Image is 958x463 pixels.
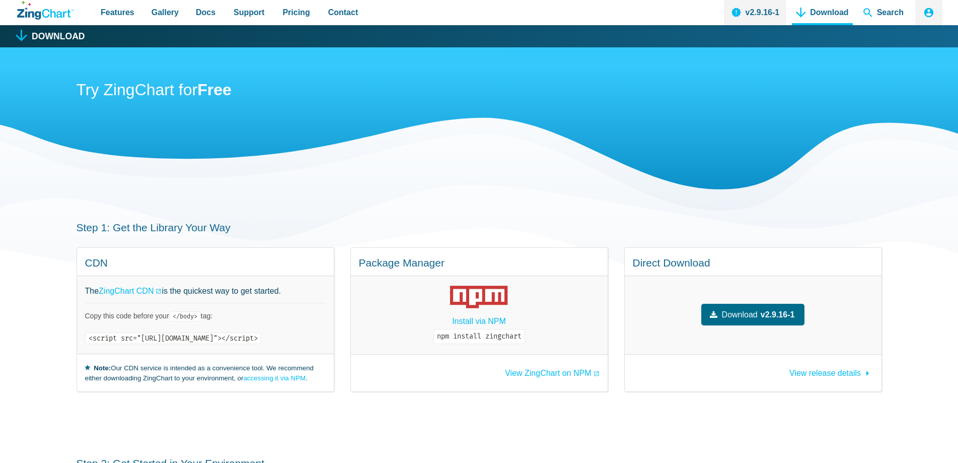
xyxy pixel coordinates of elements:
p: The is the quickest way to get started. [85,284,326,298]
p: Copy this code before your tag: [85,311,326,321]
h4: CDN [85,256,326,270]
strong: Note: [94,364,111,372]
span: Download [722,308,758,321]
strong: Free [197,81,232,99]
span: Support [234,6,264,19]
strong: v2.9.16-1 [761,308,795,321]
code: </body> [169,311,201,321]
code: npm install zingchart [433,329,525,344]
a: View ZingChart on NPM [505,369,599,377]
small: Our CDN service is intended as a convenience tool. We recommend either downloading ZingChart to y... [85,362,326,383]
h4: Direct Download [633,256,873,270]
a: Install via NPM [452,314,506,328]
code: <script src="[URL][DOMAIN_NAME]"></script> [85,333,261,344]
a: View release details [789,364,873,377]
a: ZingChart Logo. Click to return to the homepage [17,1,74,20]
a: ZingChart CDN [99,284,162,298]
h2: Try ZingChart for [77,80,882,102]
span: Pricing [282,6,310,19]
span: Gallery [152,6,179,19]
a: Downloadv2.9.16-1 [701,304,805,325]
span: Docs [196,6,215,19]
h1: Download [32,32,85,41]
span: Features [101,6,134,19]
span: Contact [328,6,358,19]
a: accessing it via NPM [243,374,306,382]
span: View release details [789,369,861,377]
h4: Package Manager [359,256,600,270]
